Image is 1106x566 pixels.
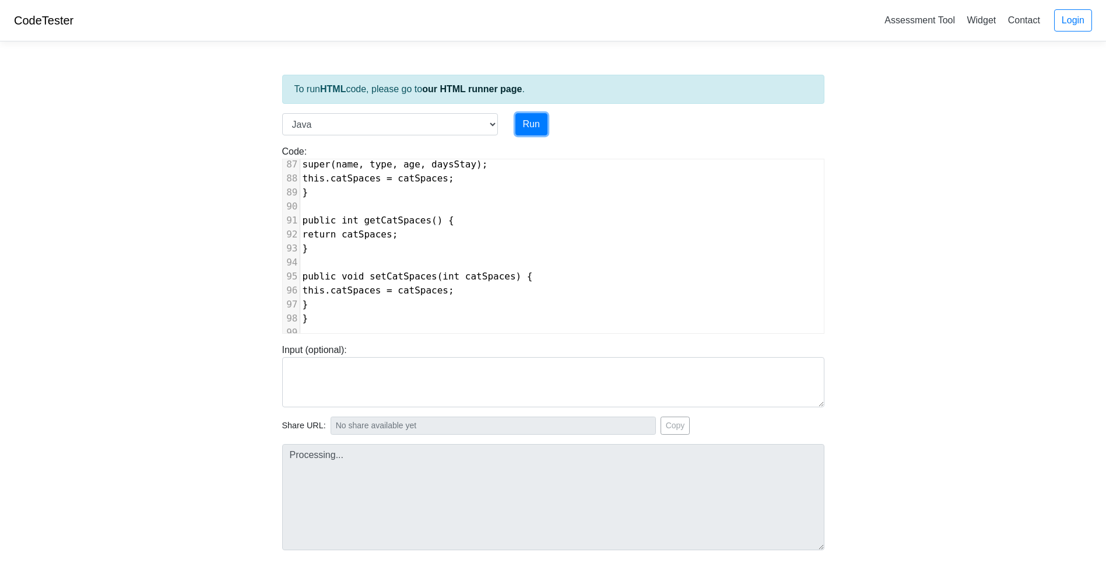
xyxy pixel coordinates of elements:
[303,215,454,226] span: public int getCatSpaces() {
[880,11,960,30] a: Assessment Tool
[273,145,833,334] div: Code:
[303,159,488,170] span: super(name, type, age, daysStay);
[283,200,300,214] div: 90
[283,284,300,298] div: 96
[303,299,308,310] span: }
[1054,9,1092,32] a: Login
[303,187,308,198] span: }
[303,173,454,184] span: this.catSpaces = catSpaces;
[14,14,73,27] a: CodeTester
[283,172,300,186] div: 88
[283,158,300,172] div: 87
[515,113,547,135] button: Run
[273,343,833,407] div: Input (optional):
[303,271,533,282] span: public void setCatSpaces(int catSpaces) {
[661,417,690,435] button: Copy
[283,228,300,242] div: 92
[283,186,300,200] div: 89
[331,417,656,435] input: No share available yet
[283,214,300,228] div: 91
[303,229,398,240] span: return catSpaces;
[282,75,824,104] div: To run code, please go to .
[283,256,300,270] div: 94
[422,84,522,94] a: our HTML runner page
[283,270,300,284] div: 95
[303,313,308,324] span: }
[303,243,308,254] span: }
[303,285,454,296] span: this.catSpaces = catSpaces;
[1003,11,1045,30] a: Contact
[283,312,300,326] div: 98
[962,11,1000,30] a: Widget
[320,84,346,94] strong: HTML
[283,326,300,340] div: 99
[283,242,300,256] div: 93
[283,298,300,312] div: 97
[282,420,326,432] span: Share URL:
